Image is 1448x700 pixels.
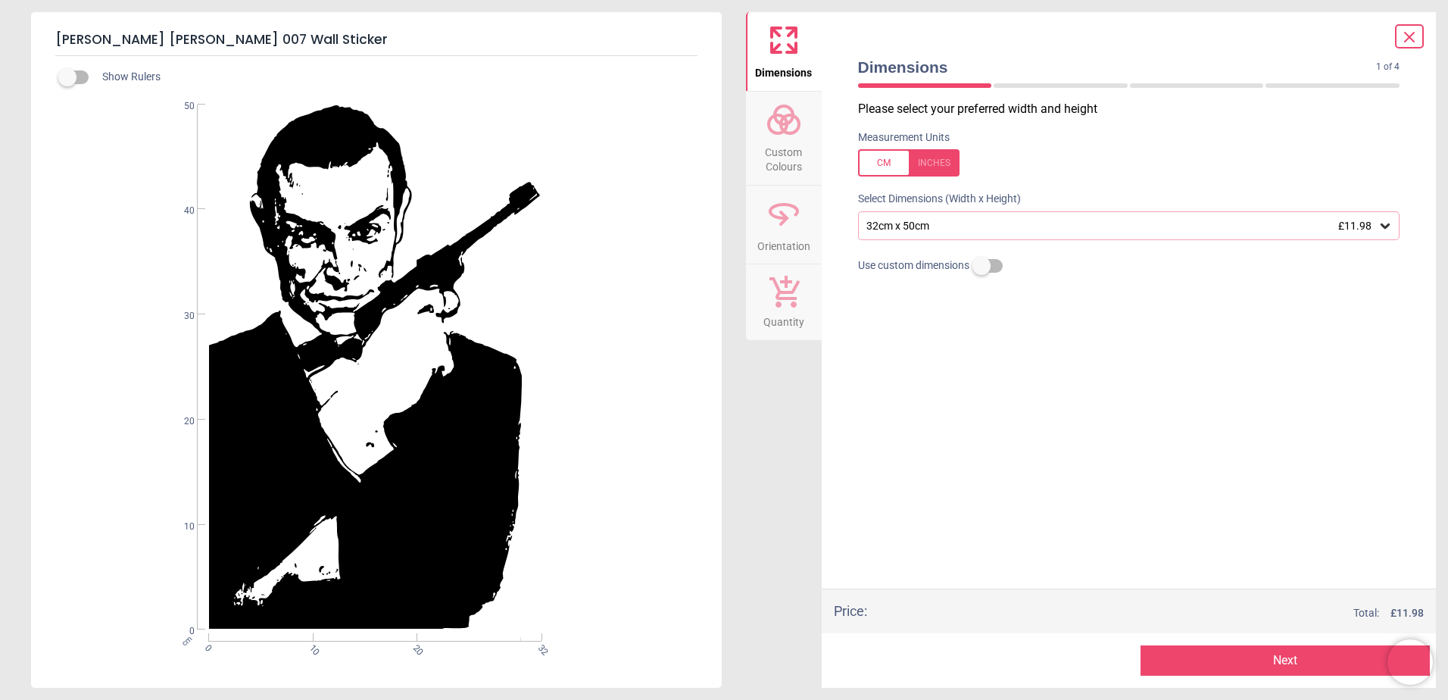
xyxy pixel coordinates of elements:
[865,220,1378,233] div: 32cm x 50cm
[746,12,822,91] button: Dimensions
[55,24,697,56] h5: [PERSON_NAME] [PERSON_NAME] 007 Wall Sticker
[763,308,804,330] span: Quantity
[1141,645,1430,676] button: Next
[1387,639,1433,685] iframe: Brevo live chat
[166,310,195,323] span: 30
[306,642,316,652] span: 10
[858,258,969,273] span: Use custom dimensions
[166,415,195,428] span: 20
[858,101,1412,117] p: Please select your preferred width and height
[166,205,195,217] span: 40
[1390,606,1424,621] span: £
[201,642,211,652] span: 0
[746,186,822,264] button: Orientation
[535,642,545,652] span: 32
[755,58,812,81] span: Dimensions
[1376,61,1400,73] span: 1 of 4
[858,130,950,145] label: Measurement Units
[1338,220,1372,232] span: £11.98
[890,606,1425,621] div: Total:
[410,642,420,652] span: 20
[67,68,722,86] div: Show Rulers
[757,232,810,255] span: Orientation
[834,602,867,620] div: Price :
[746,264,822,340] button: Quantity
[180,634,194,648] span: cm
[166,100,195,113] span: 50
[846,192,1021,207] label: Select Dimensions (Width x Height)
[858,56,1377,78] span: Dimensions
[746,92,822,185] button: Custom Colours
[166,520,195,533] span: 10
[166,625,195,638] span: 0
[1397,607,1424,619] span: 11.98
[747,138,820,175] span: Custom Colours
